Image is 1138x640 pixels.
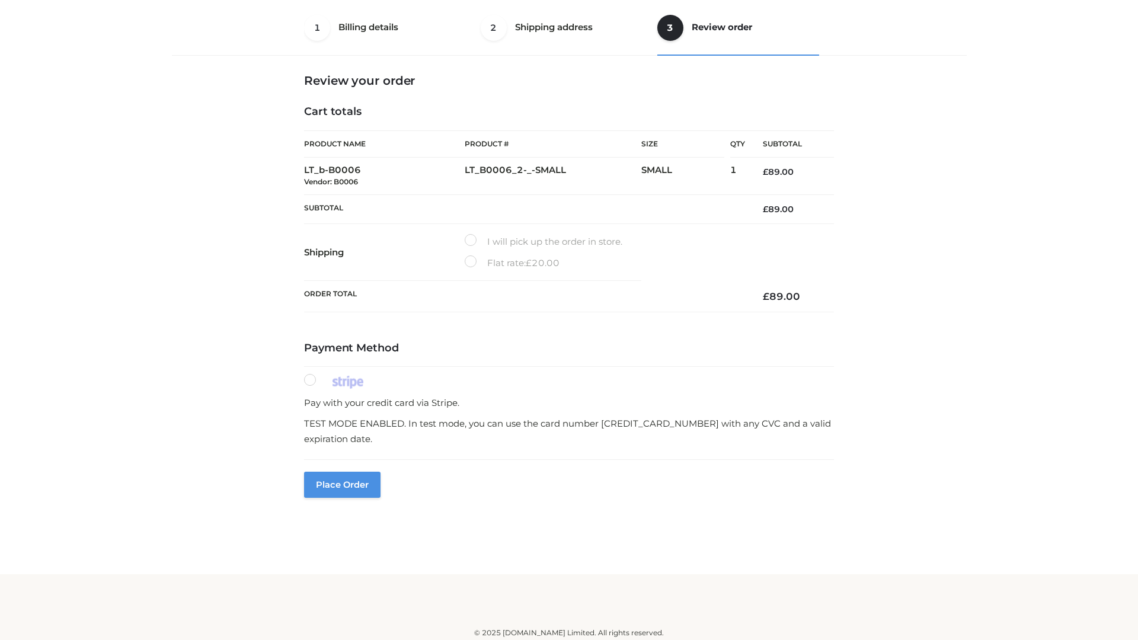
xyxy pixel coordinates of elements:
td: LT_b-B0006 [304,158,465,195]
th: Subtotal [745,131,834,158]
th: Size [641,131,724,158]
th: Product Name [304,130,465,158]
th: Product # [465,130,641,158]
span: £ [526,257,532,268]
small: Vendor: B0006 [304,177,358,186]
bdi: 89.00 [763,290,800,302]
p: Pay with your credit card via Stripe. [304,395,834,411]
th: Order Total [304,281,745,312]
label: I will pick up the order in store. [465,234,622,249]
td: SMALL [641,158,730,195]
h4: Cart totals [304,105,834,119]
td: 1 [730,158,745,195]
span: £ [763,290,769,302]
h4: Payment Method [304,342,834,355]
h3: Review your order [304,73,834,88]
p: TEST MODE ENABLED. In test mode, you can use the card number [CREDIT_CARD_NUMBER] with any CVC an... [304,416,834,446]
label: Flat rate: [465,255,560,271]
span: £ [763,167,768,177]
button: Place order [304,472,381,498]
bdi: 20.00 [526,257,560,268]
span: £ [763,204,768,215]
bdi: 89.00 [763,167,794,177]
div: © 2025 [DOMAIN_NAME] Limited. All rights reserved. [176,627,962,639]
th: Shipping [304,224,465,281]
th: Qty [730,130,745,158]
th: Subtotal [304,194,745,223]
bdi: 89.00 [763,204,794,215]
td: LT_B0006_2-_-SMALL [465,158,641,195]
